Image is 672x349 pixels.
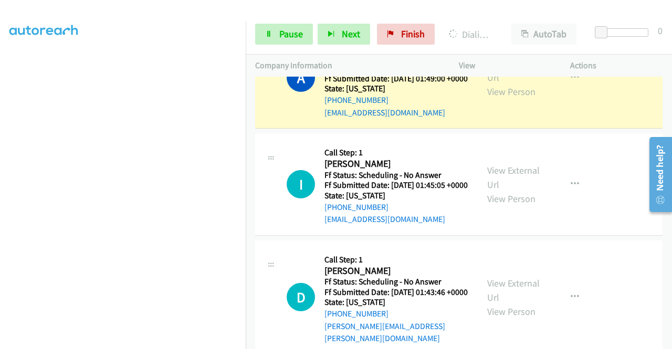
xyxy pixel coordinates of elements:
p: Actions [570,59,663,72]
h5: State: [US_STATE] [324,83,468,94]
button: AutoTab [511,24,576,45]
p: Company Information [255,59,440,72]
div: The call is yet to be attempted [287,170,315,198]
a: [PHONE_NUMBER] [324,202,388,212]
a: [PERSON_NAME][EMAIL_ADDRESS][PERSON_NAME][DOMAIN_NAME] [324,321,445,344]
a: View Person [487,305,535,318]
p: View [459,59,551,72]
a: View Person [487,193,535,205]
a: Pause [255,24,313,45]
h5: Ff Status: Scheduling - No Answer [324,170,468,181]
span: Pause [279,28,303,40]
div: The call is yet to be attempted [287,283,315,311]
span: Finish [401,28,425,40]
div: 0 [658,24,663,38]
a: Finish [377,24,435,45]
h5: Ff Submitted Date: [DATE] 01:43:46 +0000 [324,287,468,298]
h5: State: [US_STATE] [324,191,468,201]
button: Next [318,24,370,45]
h5: Call Step: 1 [324,255,468,265]
h1: I [287,170,315,198]
h1: D [287,283,315,311]
a: [PHONE_NUMBER] [324,309,388,319]
iframe: Resource Center [642,133,672,216]
h5: Ff Status: Scheduling - No Answer [324,277,468,287]
h5: State: [US_STATE] [324,297,468,308]
a: [EMAIL_ADDRESS][DOMAIN_NAME] [324,108,445,118]
h2: [PERSON_NAME] [324,158,465,170]
h1: A [287,64,315,92]
h5: Call Step: 1 [324,147,468,158]
a: [EMAIL_ADDRESS][DOMAIN_NAME] [324,214,445,224]
a: [PHONE_NUMBER] [324,95,388,105]
h5: Ff Submitted Date: [DATE] 01:45:05 +0000 [324,180,468,191]
a: View External Url [487,164,540,191]
span: Next [342,28,360,40]
h5: Ff Submitted Date: [DATE] 01:49:00 +0000 [324,73,468,84]
h2: [PERSON_NAME] [324,265,465,277]
p: Dialing [PERSON_NAME] [449,27,492,41]
a: View External Url [487,277,540,303]
a: View Person [487,86,535,98]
